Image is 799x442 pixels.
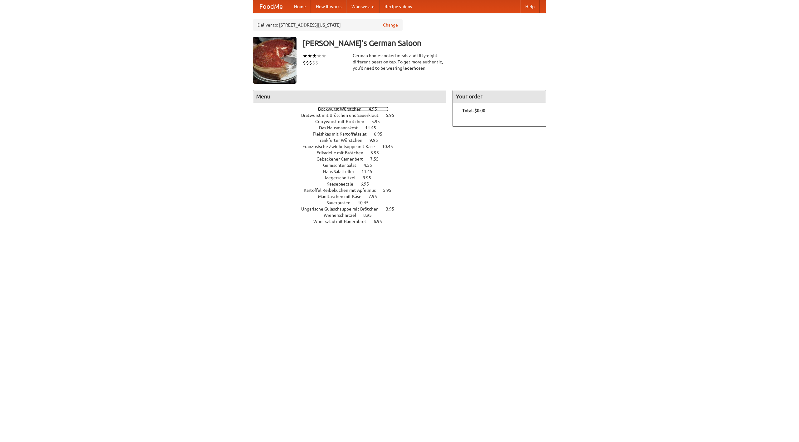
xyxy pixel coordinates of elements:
[316,150,390,155] a: Frikadelle mit Brötchen 6.95
[307,52,312,59] li: ★
[317,138,390,143] a: Frankfurter Würstchen 9.95
[453,90,546,103] h4: Your order
[303,59,306,66] li: $
[313,219,394,224] a: Wurstsalad mit Bauernbrot 6.95
[324,175,383,180] a: Jaegerschnitzel 9.95
[303,37,546,49] h3: [PERSON_NAME]'s German Saloon
[313,219,373,224] span: Wurstsalad mit Bauernbrot
[302,144,404,149] a: Französische Zwiebelsuppe mit Käse 10.45
[319,125,388,130] a: Das Hausmannskost 11.45
[326,181,380,186] a: Kaesepaetzle 6.95
[386,206,400,211] span: 3.95
[323,163,384,168] a: Gemischter Salat 4.55
[326,200,357,205] span: Sauerbraten
[304,188,382,193] span: Kartoffel Reibekuchen mit Apfelmus
[301,206,406,211] a: Ungarische Gulaschsuppe mit Brötchen 3.95
[369,194,383,199] span: 7.95
[386,113,400,118] span: 5.95
[380,0,417,13] a: Recipe videos
[313,132,394,137] a: Fleishkas mit Kartoffelsalat 6.95
[313,132,373,137] span: Fleishkas mit Kartoffelsalat
[316,156,369,161] span: Gebackener Camenbert
[312,59,315,66] li: $
[365,125,382,130] span: 11.45
[370,150,385,155] span: 6.95
[301,113,385,118] span: Bratwurst mit Brötchen und Sauerkraut
[318,107,368,112] span: Bockwurst Würstchen
[324,213,383,218] a: Wienerschnitzel 8.95
[312,52,317,59] li: ★
[304,188,403,193] a: Kartoffel Reibekuchen mit Apfelmus 5.95
[369,107,383,112] span: 4.95
[301,113,406,118] a: Bratwurst mit Brötchen und Sauerkraut 5.95
[317,138,369,143] span: Frankfurter Würstchen
[317,52,321,59] li: ★
[253,19,403,31] div: Deliver to: [STREET_ADDRESS][US_STATE]
[323,169,360,174] span: Haus Salatteller
[306,59,309,66] li: $
[316,150,370,155] span: Frikadelle mit Brötchen
[318,107,389,112] a: Bockwurst Würstchen 4.95
[382,144,399,149] span: 10.45
[363,213,378,218] span: 8.95
[370,156,385,161] span: 7.55
[315,119,370,124] span: Currywurst mit Brötchen
[253,37,297,84] img: angular.jpg
[309,59,312,66] li: $
[253,0,289,13] a: FoodMe
[364,163,378,168] span: 4.55
[316,156,390,161] a: Gebackener Camenbert 7.55
[370,138,384,143] span: 9.95
[318,194,368,199] span: Maultaschen mit Käse
[358,200,375,205] span: 10.45
[520,0,540,13] a: Help
[319,125,364,130] span: Das Hausmannskost
[303,52,307,59] li: ★
[371,119,386,124] span: 5.95
[253,90,446,103] h4: Menu
[326,181,360,186] span: Kaesepaetzle
[363,175,377,180] span: 9.95
[383,22,398,28] a: Change
[346,0,380,13] a: Who we are
[326,200,380,205] a: Sauerbraten 10.45
[462,108,485,113] b: Total: $0.00
[323,163,363,168] span: Gemischter Salat
[324,175,362,180] span: Jaegerschnitzel
[360,181,375,186] span: 6.95
[324,213,362,218] span: Wienerschnitzel
[311,0,346,13] a: How it works
[321,52,326,59] li: ★
[374,219,388,224] span: 6.95
[353,52,446,71] div: German home-cooked meals and fifty-eight different beers on tap. To get more authentic, you'd nee...
[383,188,398,193] span: 5.95
[361,169,379,174] span: 11.45
[374,132,389,137] span: 6.95
[301,206,385,211] span: Ungarische Gulaschsuppe mit Brötchen
[315,59,318,66] li: $
[289,0,311,13] a: Home
[318,194,389,199] a: Maultaschen mit Käse 7.95
[323,169,384,174] a: Haus Salatteller 11.45
[315,119,391,124] a: Currywurst mit Brötchen 5.95
[302,144,381,149] span: Französische Zwiebelsuppe mit Käse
